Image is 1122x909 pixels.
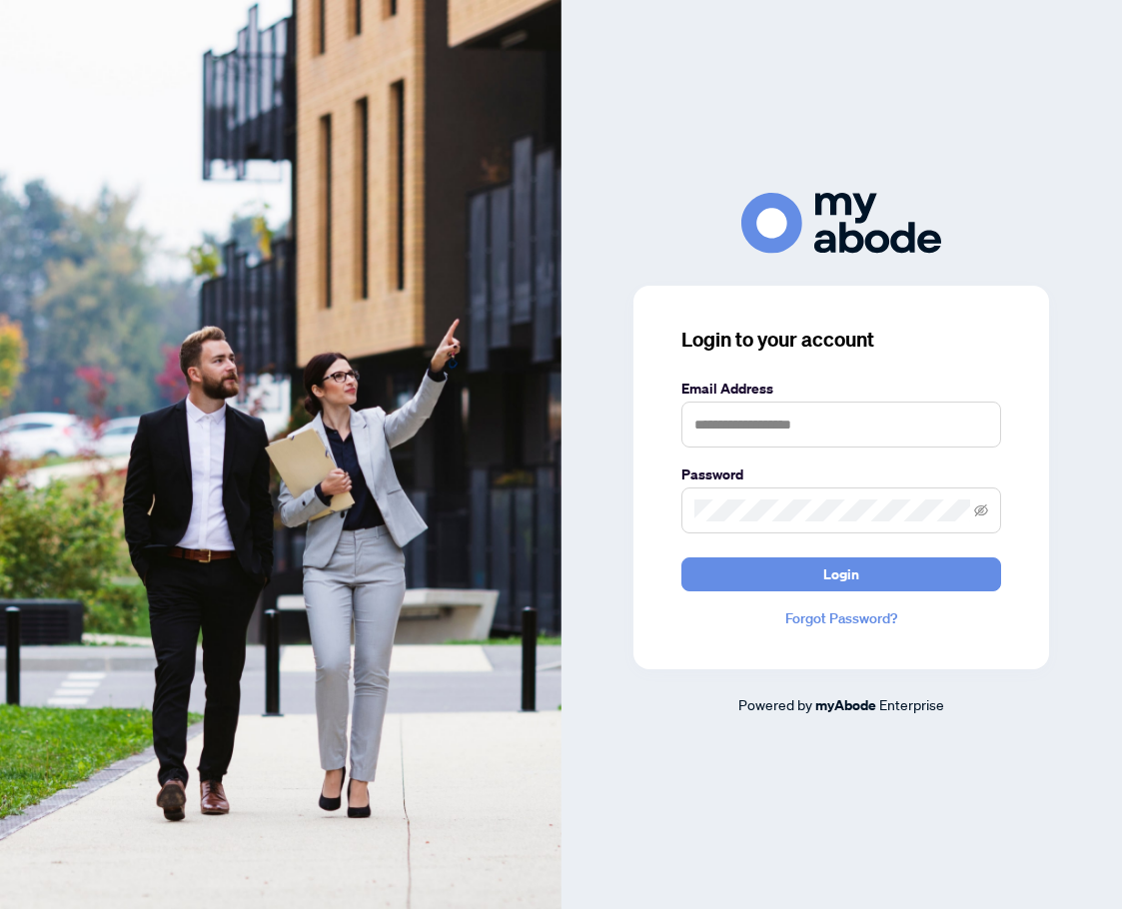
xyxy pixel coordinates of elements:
[681,607,1001,629] a: Forgot Password?
[738,695,812,713] span: Powered by
[879,695,944,713] span: Enterprise
[823,558,859,590] span: Login
[681,463,1001,485] label: Password
[681,326,1001,354] h3: Login to your account
[681,378,1001,400] label: Email Address
[815,694,876,716] a: myAbode
[974,503,988,517] span: eye-invisible
[681,557,1001,591] button: Login
[741,193,941,254] img: ma-logo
